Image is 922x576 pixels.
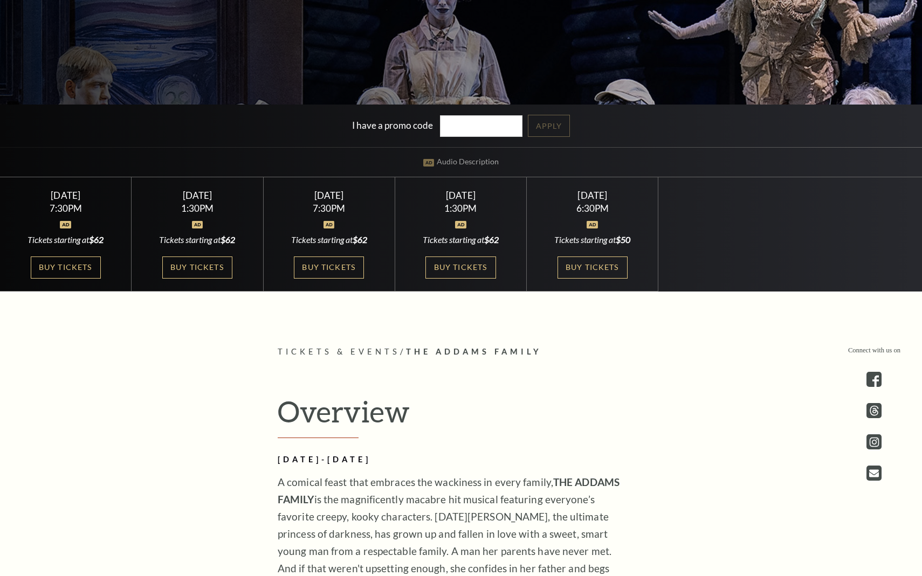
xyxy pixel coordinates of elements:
[278,394,644,438] h2: Overview
[540,190,645,201] div: [DATE]
[408,234,514,246] div: Tickets starting at
[324,221,335,228] img: icon_ad.svg
[425,256,496,279] a: Buy Tickets
[406,347,542,356] span: The Addams Family
[31,256,101,279] a: Buy Tickets
[276,234,382,246] div: Tickets starting at
[352,119,433,130] label: I have a promo code
[353,234,367,245] span: $62
[408,190,514,201] div: [DATE]
[455,221,466,228] img: icon_ad.svg
[278,345,644,359] p: /
[13,234,119,246] div: Tickets starting at
[192,221,203,228] img: icon_ad.svg
[558,256,628,279] a: Buy Tickets
[278,453,628,467] h2: [DATE]-[DATE]
[294,256,364,279] a: Buy Tickets
[278,476,620,505] strong: THE ADDAMS FAMILY
[145,190,250,201] div: [DATE]
[540,204,645,213] div: 6:30PM
[278,347,400,356] span: Tickets & Events
[540,234,645,246] div: Tickets starting at
[276,204,382,213] div: 7:30PM
[13,190,119,201] div: [DATE]
[145,204,250,213] div: 1:30PM
[145,234,250,246] div: Tickets starting at
[162,256,232,279] a: Buy Tickets
[484,234,499,245] span: $62
[60,221,71,228] img: icon_ad.svg
[89,234,104,245] span: $62
[848,345,900,356] p: Connect with us on
[616,234,630,245] span: $50
[276,190,382,201] div: [DATE]
[13,204,119,213] div: 7:30PM
[587,221,598,228] img: icon_ad.svg
[408,204,514,213] div: 1:30PM
[221,234,235,245] span: $62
